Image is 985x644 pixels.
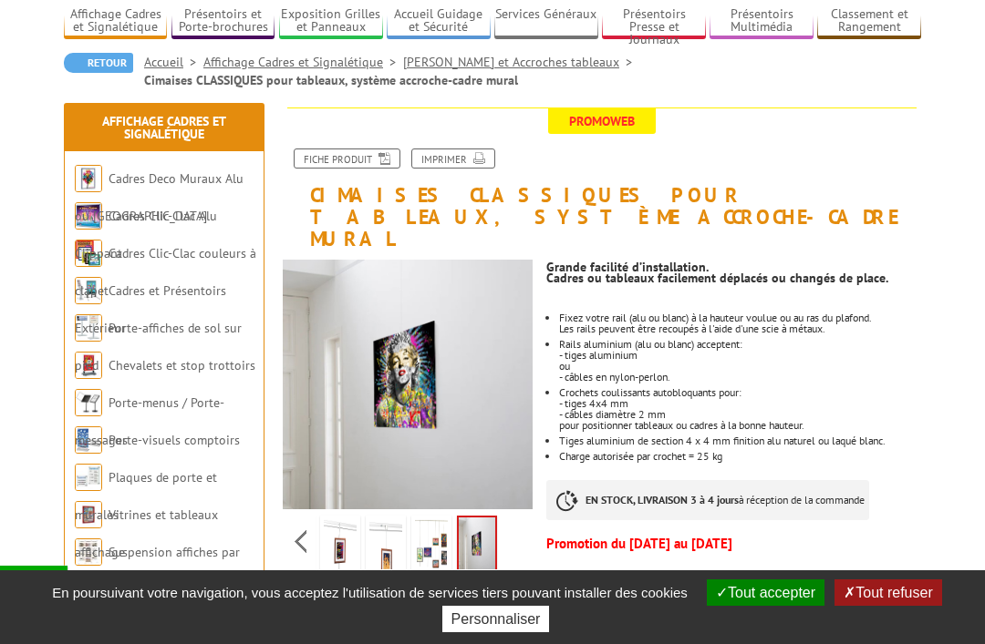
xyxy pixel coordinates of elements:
a: Retour [64,53,133,73]
img: cimaises_classiques_pour_tableaux_systeme_accroche_cadre_250001_1bis.jpg [324,519,357,576]
img: rail_cimaise_horizontal_fixation_installation_cadre_decoration_tableau_vernissage_exposition_affi... [459,517,495,574]
a: Présentoirs Multimédia [710,6,813,36]
a: Affichage Cadres et Signalétique [203,54,403,70]
p: - câbles diamètre 2 mm [559,409,921,420]
p: Promotion du [DATE] au [DATE] [546,538,921,549]
a: Exposition Grilles et Panneaux [279,6,382,36]
p: - tiges aluminium [559,350,921,361]
a: Chevalets et stop trottoirs [109,357,255,373]
a: Accueil Guidage et Sécurité [387,6,490,36]
p: - tiges 4x4 mm [559,398,921,409]
a: Présentoirs Presse et Journaux [602,6,705,36]
a: Cadres Clic-Clac couleurs à clapet [75,245,256,299]
img: Porte-menus / Porte-messages [75,389,102,416]
a: Cadres Deco Muraux Alu ou [GEOGRAPHIC_DATA] [75,170,244,224]
p: pour positionner tableaux ou cadres à la bonne hauteur. [559,420,921,431]
a: Cadres et Présentoirs Extérieur [75,282,226,336]
li: Cimaises CLASSIQUES pour tableaux, système accroche-cadre mural [144,71,518,89]
a: Cadres Clic-Clac Alu Clippant [75,208,217,261]
img: Cadres Deco Muraux Alu ou Bois [75,165,102,192]
button: Tout refuser [835,579,941,606]
button: Personnaliser (fenêtre modale) [442,606,550,632]
p: Rails aluminium (alu ou blanc) acceptent: [559,339,921,350]
a: Accueil [144,54,203,70]
a: [PERSON_NAME] et Accroches tableaux [403,54,639,70]
span: Previous [292,526,309,557]
p: Crochets coulissants autobloquants pour: [559,387,921,398]
span: En poursuivant votre navigation, vous acceptez l'utilisation de services tiers pouvant installer ... [43,585,697,600]
p: Grande facilité d’installation. [546,261,921,272]
a: Porte-affiches de sol sur pied [75,320,242,373]
p: Cadres ou tableaux facilement déplacés ou changés de place. [546,272,921,283]
img: 250014_rail_alu_horizontal_tiges_cables.jpg [415,519,448,576]
a: Porte-visuels comptoirs [109,432,240,448]
span: Promoweb [548,108,656,134]
a: Affichage Cadres et Signalétique [102,113,226,142]
li: Charge autorisée par crochet = 25 kg [559,451,921,462]
strong: EN STOCK, LIVRAISON 3 à 4 jours [586,493,739,506]
li: Tiges aluminium de section 4 x 4 mm finition alu naturel ou laqué blanc. [559,435,921,446]
a: Affichage Cadres et Signalétique [64,6,167,36]
button: Tout accepter [707,579,824,606]
a: Présentoirs et Porte-brochures [171,6,275,36]
img: rail_cimaise_horizontal_fixation_installation_cadre_decoration_tableau_vernissage_exposition_affi... [283,260,533,509]
p: - câbles en nylon-perlon. [559,372,921,383]
a: Porte-menus / Porte-messages [75,394,224,448]
a: Services Généraux [494,6,597,36]
p: Fixez votre rail (alu ou blanc) à la hauteur voulue ou au ras du plafond. [559,312,921,323]
p: ou [559,361,921,372]
p: Les rails peuvent être recoupés à l'aide d'une scie à métaux. [559,323,921,334]
p: à réception de la commande [546,480,869,520]
a: Imprimer [411,148,495,169]
a: Classement et Rangement [817,6,920,36]
a: Vitrines et tableaux affichage [75,506,218,560]
a: Plaques de porte et murales [75,469,217,523]
img: cimaises_classiques_pour_tableaux_systeme_accroche_cadre_250001_4bis.jpg [369,519,402,576]
a: Fiche produit [294,148,400,169]
img: Plaques de porte et murales [75,464,102,491]
a: Suspension affiches par câbles [75,544,240,598]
